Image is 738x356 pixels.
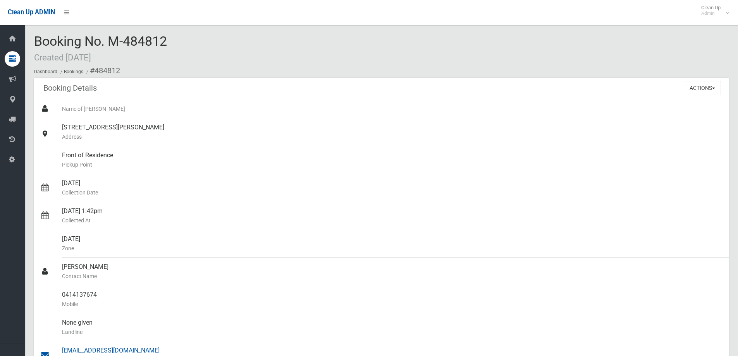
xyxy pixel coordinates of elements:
small: Collection Date [62,188,723,197]
small: Address [62,132,723,141]
button: Actions [684,81,721,95]
a: Bookings [64,69,83,74]
div: [DATE] [62,174,723,202]
div: 0414137674 [62,285,723,313]
small: Collected At [62,216,723,225]
small: Created [DATE] [34,52,91,62]
div: [PERSON_NAME] [62,258,723,285]
li: #484812 [84,64,120,78]
div: None given [62,313,723,341]
small: Name of [PERSON_NAME] [62,104,723,114]
small: Admin [701,10,721,16]
small: Contact Name [62,272,723,281]
span: Clean Up ADMIN [8,9,55,16]
small: Mobile [62,299,723,309]
span: Clean Up [697,5,728,16]
span: Booking No. M-484812 [34,33,167,64]
div: [STREET_ADDRESS][PERSON_NAME] [62,118,723,146]
div: [DATE] [62,230,723,258]
small: Landline [62,327,723,337]
small: Zone [62,244,723,253]
a: Dashboard [34,69,57,74]
small: Pickup Point [62,160,723,169]
header: Booking Details [34,81,106,96]
div: [DATE] 1:42pm [62,202,723,230]
div: Front of Residence [62,146,723,174]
